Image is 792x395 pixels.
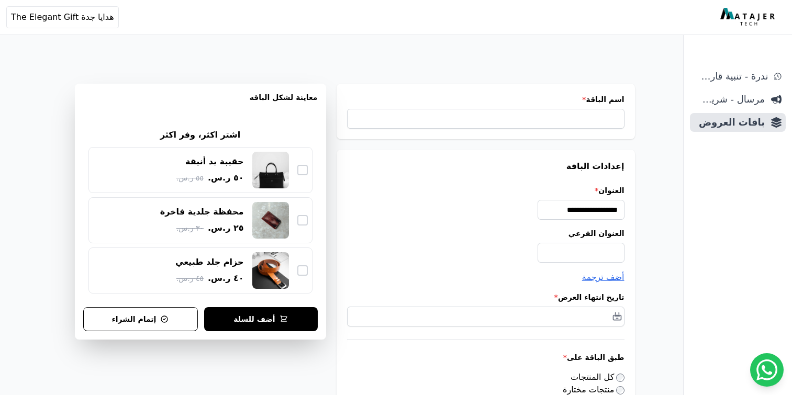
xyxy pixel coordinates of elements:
button: هدايا جدة The Elegant Gift [6,6,119,28]
button: أضف للسلة [204,307,318,331]
input: منتجات مختارة [616,386,624,394]
img: حقيبة يد أنيقة [252,152,289,188]
button: أضف ترجمة [582,271,624,284]
a: باقات العروض [690,113,786,132]
label: اسم الباقة [347,94,624,105]
span: باقات العروض [694,115,765,130]
label: طبق الباقة على [347,352,624,363]
h2: اشتر اكثر، وفر اكثر [160,129,240,141]
span: ٣٠ ر.س. [176,223,204,234]
div: حقيبة يد أنيقة [185,156,243,167]
label: العنوان [347,185,624,196]
h3: معاينة لشكل الباقه [83,92,318,115]
div: محفظة جلدية فاخرة [160,206,244,218]
span: ٥٥ ر.س. [176,173,204,184]
span: أضف ترجمة [582,272,624,282]
span: هدايا جدة The Elegant Gift [11,11,114,24]
input: كل المنتجات [616,374,624,382]
span: ٥٠ ر.س. [208,172,244,184]
img: محفظة جلدية فاخرة [252,202,289,239]
span: مرسال - شريط دعاية [694,92,765,107]
a: ندرة - تنبية قارب علي النفاذ [690,67,786,86]
a: مرسال - شريط دعاية [690,90,786,109]
span: ٤٠ ر.س. [208,272,244,285]
h3: إعدادات الباقة [347,160,624,173]
img: حزام جلد طبيعي [252,252,289,289]
span: ٢٥ ر.س. [208,222,244,234]
label: كل المنتجات [571,372,624,382]
label: العنوان الفرعي [347,228,624,239]
label: منتجات مختارة [563,385,624,394]
button: إتمام الشراء [83,307,198,331]
img: MatajerTech Logo [720,8,777,27]
span: ندرة - تنبية قارب علي النفاذ [694,69,768,84]
label: تاريخ انتهاء العرض [347,292,624,302]
span: ٤٥ ر.س. [176,273,204,284]
div: حزام جلد طبيعي [175,256,244,268]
